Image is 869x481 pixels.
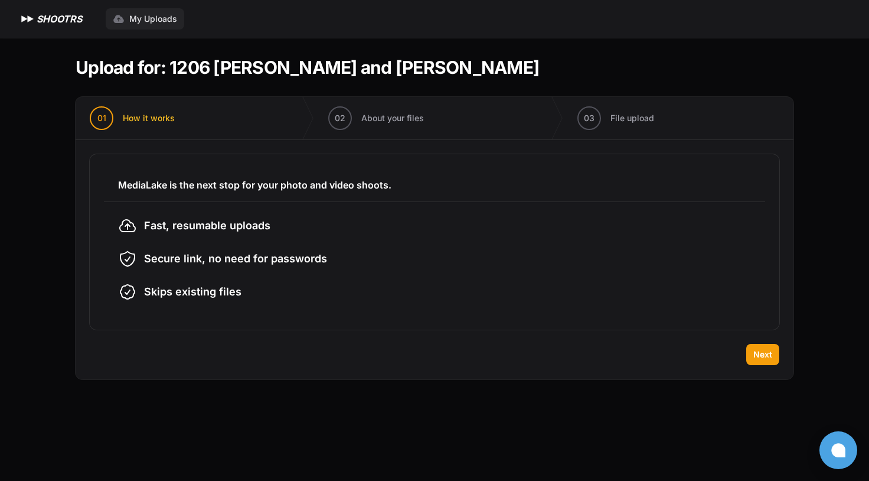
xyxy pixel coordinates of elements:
h1: Upload for: 1206 [PERSON_NAME] and [PERSON_NAME] [76,57,539,78]
button: 01 How it works [76,97,189,139]
span: 03 [584,112,594,124]
span: About your files [361,112,424,124]
button: 03 File upload [563,97,668,139]
span: 02 [335,112,345,124]
span: Fast, resumable uploads [144,217,270,234]
a: My Uploads [106,8,184,30]
h3: MediaLake is the next stop for your photo and video shoots. [118,178,751,192]
img: SHOOTRS [19,12,37,26]
button: Open chat window [819,431,857,469]
span: How it works [123,112,175,124]
span: Next [753,349,772,360]
a: SHOOTRS SHOOTRS [19,12,82,26]
span: File upload [610,112,654,124]
span: 01 [97,112,106,124]
button: 02 About your files [314,97,438,139]
span: My Uploads [129,13,177,25]
button: Next [746,344,779,365]
h1: SHOOTRS [37,12,82,26]
span: Skips existing files [144,284,241,300]
span: Secure link, no need for passwords [144,251,327,267]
